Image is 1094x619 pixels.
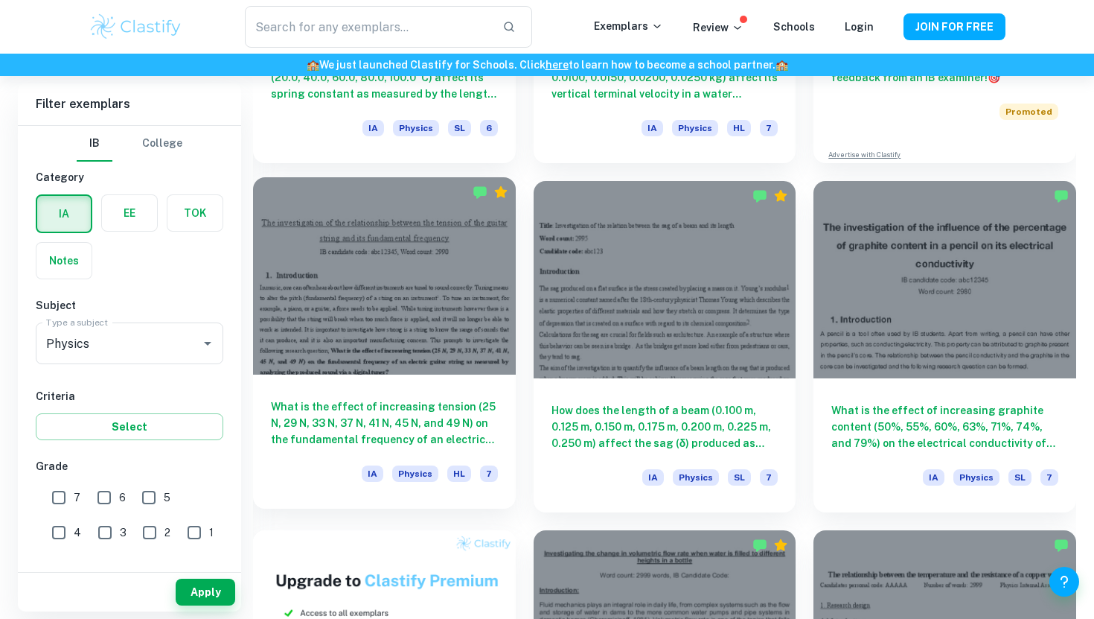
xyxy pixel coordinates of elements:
[18,83,241,125] h6: Filter exemplars
[594,18,663,34] p: Exemplars
[46,316,108,328] label: Type a subject
[77,126,112,162] button: IB
[119,489,126,506] span: 6
[642,469,664,486] span: IA
[551,53,778,102] h6: How does the mass of a marble (0.0050, 0.0100, 0.0150, 0.0200, 0.0250 kg) affect its vertical ter...
[480,120,498,136] span: 6
[164,524,170,541] span: 2
[164,489,170,506] span: 5
[36,458,223,474] h6: Grade
[167,195,223,231] button: TOK
[673,469,719,486] span: Physics
[1008,469,1031,486] span: SL
[142,126,182,162] button: College
[271,53,498,102] h6: How does a steel spring’s temperature (20.0, 40.0, 60.0, 80.0, 100.0°C) affect its spring constan...
[672,120,718,136] span: Physics
[845,21,874,33] a: Login
[760,120,778,136] span: 7
[447,466,471,482] span: HL
[642,120,663,136] span: IA
[271,399,498,448] h6: What is the effect of increasing tension (25 N, 29 N, 33 N, 37 N, 41 N, 45 N, and 49 N) on the fu...
[36,297,223,314] h6: Subject
[362,466,383,482] span: IA
[752,188,767,203] img: Marked
[752,538,767,553] img: Marked
[89,12,183,42] img: Clastify logo
[903,13,1005,40] button: JOIN FOR FREE
[693,19,743,36] p: Review
[480,466,498,482] span: 7
[245,6,490,48] input: Search for any exemplars...
[546,59,569,71] a: here
[773,538,788,553] div: Premium
[448,120,471,136] span: SL
[727,120,751,136] span: HL
[77,126,182,162] div: Filter type choice
[760,469,778,486] span: 7
[831,402,1058,451] h6: What is the effect of increasing graphite content (50%, 55%, 60%, 63%, 71%, 74%, and 79%) on the ...
[37,196,91,232] button: IA
[307,59,319,71] span: 🏫
[1054,188,1069,203] img: Marked
[988,72,1000,83] span: 🎯
[551,402,778,451] h6: How does the length of a beam (0.100 m, 0.125 m, 0.150 m, 0.175 m, 0.200 m, 0.225 m, 0.250 m) aff...
[392,466,438,482] span: Physics
[473,185,487,200] img: Marked
[36,169,223,185] h6: Category
[813,181,1076,512] a: What is the effect of increasing graphite content (50%, 55%, 60%, 63%, 71%, 74%, and 79%) on the ...
[828,150,901,160] a: Advertise with Clastify
[393,120,439,136] span: Physics
[1040,469,1058,486] span: 7
[253,181,516,512] a: What is the effect of increasing tension (25 N, 29 N, 33 N, 37 N, 41 N, 45 N, and 49 N) on the fu...
[493,185,508,200] div: Premium
[74,489,80,506] span: 7
[36,413,223,440] button: Select
[534,181,796,512] a: How does the length of a beam (0.100 m, 0.125 m, 0.150 m, 0.175 m, 0.200 m, 0.225 m, 0.250 m) aff...
[923,469,944,486] span: IA
[728,469,751,486] span: SL
[3,57,1091,73] h6: We just launched Clastify for Schools. Click to learn how to become a school partner.
[773,21,815,33] a: Schools
[953,469,999,486] span: Physics
[74,524,81,541] span: 4
[36,565,223,582] h6: Level
[176,579,235,606] button: Apply
[1054,538,1069,553] img: Marked
[999,104,1058,120] span: Promoted
[36,388,223,404] h6: Criteria
[775,59,788,71] span: 🏫
[209,524,214,541] span: 1
[36,243,92,279] button: Notes
[120,524,127,541] span: 3
[197,333,218,354] button: Open
[1049,567,1079,597] button: Help and Feedback
[773,188,788,203] div: Premium
[362,120,384,136] span: IA
[102,195,157,231] button: EE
